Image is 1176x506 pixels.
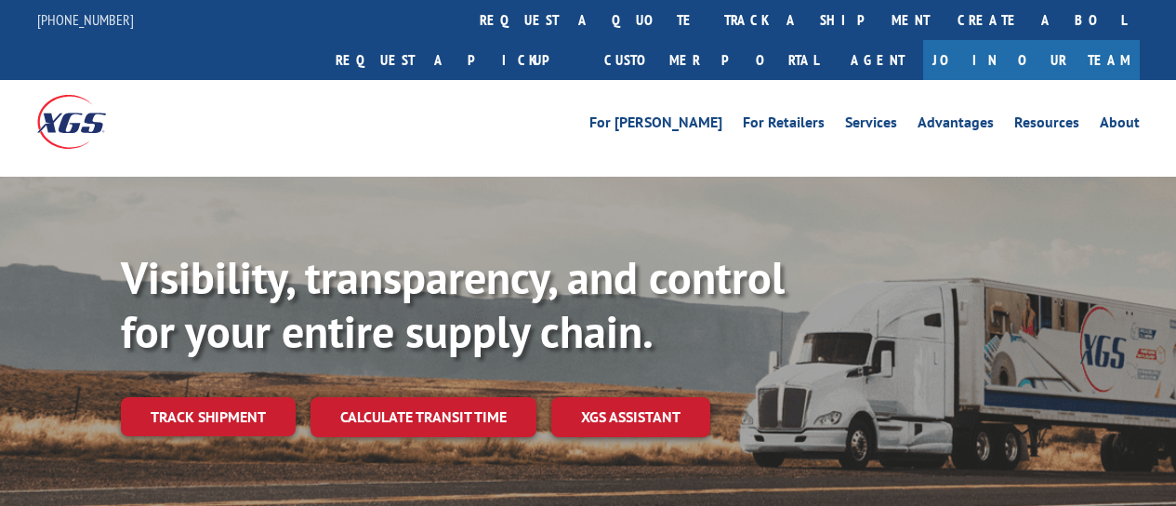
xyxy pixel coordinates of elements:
a: For [PERSON_NAME] [589,115,722,136]
a: About [1100,115,1140,136]
a: Request a pickup [322,40,590,80]
a: Track shipment [121,397,296,436]
a: XGS ASSISTANT [551,397,710,437]
a: [PHONE_NUMBER] [37,10,134,29]
a: Join Our Team [923,40,1140,80]
a: Resources [1014,115,1079,136]
a: Services [845,115,897,136]
a: Calculate transit time [311,397,536,437]
a: For Retailers [743,115,825,136]
a: Agent [832,40,923,80]
a: Customer Portal [590,40,832,80]
a: Advantages [918,115,994,136]
b: Visibility, transparency, and control for your entire supply chain. [121,248,785,360]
